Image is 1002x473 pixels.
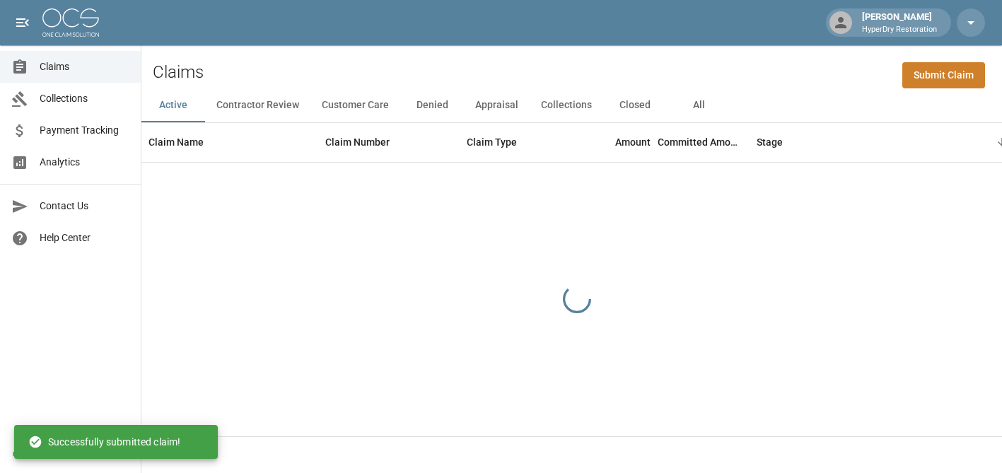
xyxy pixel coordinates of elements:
[141,88,205,122] button: Active
[141,122,318,162] div: Claim Name
[902,62,985,88] a: Submit Claim
[460,122,566,162] div: Claim Type
[205,88,310,122] button: Contractor Review
[530,88,603,122] button: Collections
[400,88,464,122] button: Denied
[862,24,937,36] p: HyperDry Restoration
[615,122,651,162] div: Amount
[467,122,517,162] div: Claim Type
[603,88,667,122] button: Closed
[40,199,129,214] span: Contact Us
[318,122,460,162] div: Claim Number
[658,122,750,162] div: Committed Amount
[8,8,37,37] button: open drawer
[325,122,390,162] div: Claim Number
[40,123,129,138] span: Payment Tracking
[464,88,530,122] button: Appraisal
[141,88,1002,122] div: dynamic tabs
[13,447,128,461] div: © 2025 One Claim Solution
[148,122,204,162] div: Claim Name
[40,59,129,74] span: Claims
[40,230,129,245] span: Help Center
[667,88,730,122] button: All
[42,8,99,37] img: ocs-logo-white-transparent.png
[757,122,783,162] div: Stage
[310,88,400,122] button: Customer Care
[40,155,129,170] span: Analytics
[856,10,943,35] div: [PERSON_NAME]
[750,122,962,162] div: Stage
[658,122,742,162] div: Committed Amount
[153,62,204,83] h2: Claims
[566,122,658,162] div: Amount
[28,429,180,455] div: Successfully submitted claim!
[40,91,129,106] span: Collections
